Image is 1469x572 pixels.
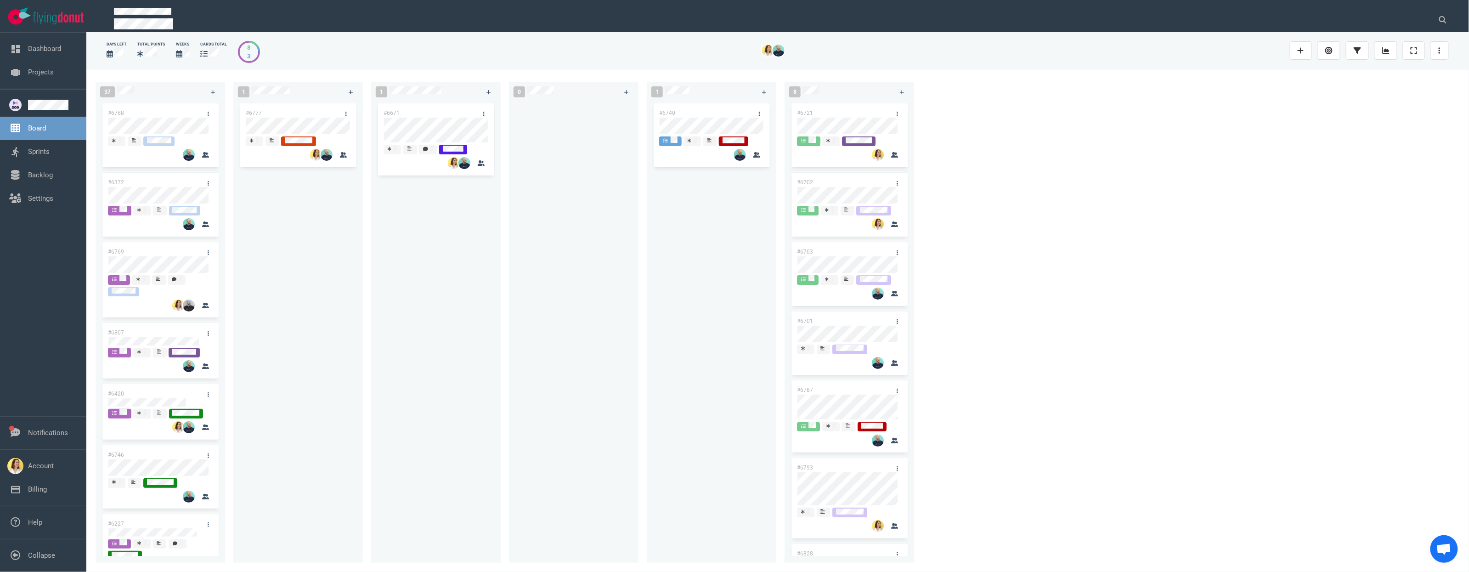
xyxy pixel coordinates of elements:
a: Board [28,124,46,132]
a: Projects [28,68,54,76]
a: Billing [28,485,47,493]
img: 26 [183,300,195,311]
img: 26 [183,421,195,433]
a: Backlog [28,171,53,179]
img: 26 [172,300,184,311]
a: #6701 [797,318,813,324]
a: #6807 [108,329,124,336]
img: 26 [321,149,333,161]
a: #6703 [797,249,813,255]
a: #6746 [108,452,124,458]
a: #6671 [384,110,400,116]
a: Settings [28,194,53,203]
a: #6420 [108,391,124,397]
img: 26 [872,288,884,300]
img: 26 [183,491,195,503]
a: #6721 [797,110,813,116]
a: #6769 [108,249,124,255]
span: 37 [100,86,115,97]
span: 0 [514,86,525,97]
img: 26 [183,218,195,230]
img: 26 [872,149,884,161]
div: days left [107,41,126,47]
a: #6793 [797,464,813,471]
img: 26 [458,157,470,169]
a: Ouvrir le chat [1430,535,1458,563]
img: 26 [183,360,195,372]
img: 26 [773,45,785,57]
span: 1 [651,86,663,97]
div: Total Points [137,41,165,47]
img: 26 [448,157,460,169]
a: #6372 [108,179,124,186]
a: #6227 [108,521,124,527]
a: Sprints [28,147,50,156]
a: Dashboard [28,45,61,53]
img: 26 [172,421,184,433]
a: Notifications [28,429,68,437]
div: Weeks [176,41,189,47]
div: cards total [200,41,227,47]
img: 26 [310,149,322,161]
div: 8 [248,43,251,52]
img: 26 [183,149,195,161]
span: 8 [789,86,801,97]
a: #6787 [797,387,813,393]
span: 1 [376,86,387,97]
div: 3 [248,52,251,61]
a: #6777 [246,110,262,116]
img: 26 [762,45,774,57]
img: Flying Donut text logo [33,12,84,24]
a: #6702 [797,179,813,186]
a: #6768 [108,110,124,116]
img: 26 [872,357,884,369]
a: Help [28,518,42,527]
a: Collapse [28,551,55,560]
a: #6828 [797,550,813,557]
a: #6740 [659,110,675,116]
img: 26 [872,520,884,532]
span: 1 [238,86,249,97]
a: Account [28,462,54,470]
img: 26 [734,149,746,161]
img: 26 [872,435,884,447]
img: 26 [872,218,884,230]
